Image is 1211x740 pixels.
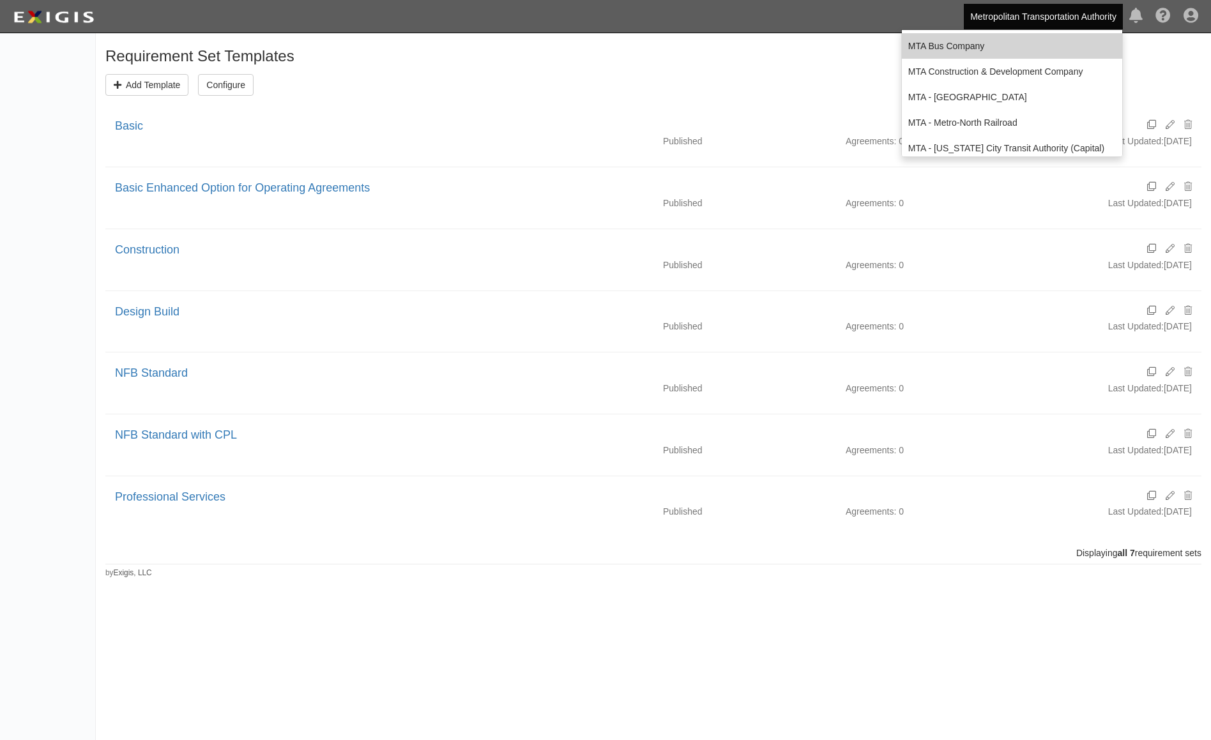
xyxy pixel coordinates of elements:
a: MTA - Metro-North Railroad [902,110,1122,135]
a: Exigis, LLC [114,568,152,577]
a: Clone Requirement Set [1147,365,1156,378]
i: Help Center - Complianz [1155,9,1171,24]
div: Published [663,197,703,209]
div: Displaying requirement sets [96,547,1211,559]
div: Published [663,135,703,147]
a: Clone Requirement Set [1147,427,1156,440]
div: Agreements: 0 [846,197,904,209]
div: Agreements: 0 [846,320,904,333]
p: Last Updated: [1108,197,1164,209]
div: Agreements: 0 [846,382,904,395]
a: Metropolitan Transportation Authority [964,4,1123,29]
b: all 7 [1117,548,1134,558]
a: Clone Requirement Set [1147,489,1156,502]
a: Clone Requirement Set [1147,180,1156,193]
div: [DATE] [1108,259,1192,278]
a: Add Template [105,74,188,96]
a: Unpublish Requirement Set Template to activate this option [1156,180,1175,193]
div: [DATE] [1108,320,1192,339]
div: Basic [115,118,1147,135]
a: MTA - [US_STATE] City Transit Authority (Capital) [902,135,1122,161]
a: Professional Services [115,490,225,503]
p: Last Updated: [1108,444,1164,457]
a: MTA Construction & Development Company [902,59,1122,84]
a: Unpublish Requirement Set Template to activate this option [1156,242,1175,255]
a: Unpublish Requirement Set Template to activate this option [1156,118,1175,131]
div: [DATE] [1108,444,1192,463]
a: Clone Requirement Set [1147,118,1156,131]
img: Logo [10,6,98,29]
a: Unpublish Requirement Set Template to activate this option [1156,489,1175,502]
a: MTA - [GEOGRAPHIC_DATA] [902,84,1122,110]
div: NFB Standard with CPL [115,427,1147,444]
a: Unpublish Requirement Set Template to activate this option [1156,427,1175,440]
small: by [105,568,152,578]
div: Design Build [115,304,1147,321]
div: [DATE] [1108,382,1192,401]
a: NFB Standard [115,366,188,379]
p: Last Updated: [1108,259,1164,271]
div: [DATE] [1108,197,1192,216]
div: Published [663,444,703,457]
div: Agreements: 0 [846,259,904,271]
a: Clone Requirement Set [1147,304,1156,317]
a: Unpublish Requirement Set Template to activate this option [1156,304,1175,317]
p: Last Updated: [1108,135,1164,147]
div: Agreements: 0 [846,505,904,518]
div: Published [663,382,703,395]
div: Published [663,259,703,271]
p: Last Updated: [1108,382,1164,395]
div: NFB Standard [115,365,1147,382]
a: NFB Standard with CPL [115,428,237,441]
div: [DATE] [1108,505,1192,524]
div: Professional Services [115,489,1147,506]
a: Configure [198,74,254,96]
a: Construction [115,243,179,256]
div: Published [663,320,703,333]
p: Last Updated: [1108,320,1164,333]
p: Last Updated: [1108,505,1164,518]
a: Clone Requirement Set [1147,242,1156,255]
a: MTA Bus Company [902,33,1122,59]
a: Basic [115,119,143,132]
h1: Requirement Set Templates [105,48,1201,64]
a: Basic Enhanced Option for Operating Agreements [115,181,370,194]
div: Basic Enhanced Option for Operating Agreements [115,180,1147,197]
a: Unpublish Requirement Set Template to activate this option [1156,365,1175,378]
div: [DATE] [1108,135,1192,154]
div: Construction [115,242,1147,259]
div: Published [663,505,703,518]
div: Agreements: 0 [846,444,904,457]
div: Agreements: 0 [846,135,904,147]
a: Design Build [115,305,179,318]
